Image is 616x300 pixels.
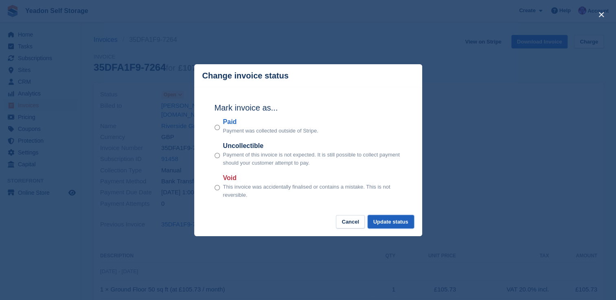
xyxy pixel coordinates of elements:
[223,173,402,183] label: Void
[223,127,318,135] p: Payment was collected outside of Stripe.
[223,117,318,127] label: Paid
[223,151,402,167] p: Payment of this invoice is not expected. It is still possible to collect payment should your cust...
[223,183,402,199] p: This invoice was accidentally finalised or contains a mistake. This is not reversible.
[595,8,608,21] button: close
[368,215,414,228] button: Update status
[336,215,365,228] button: Cancel
[202,71,289,80] p: Change invoice status
[223,141,402,151] label: Uncollectible
[215,102,402,114] h2: Mark invoice as...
